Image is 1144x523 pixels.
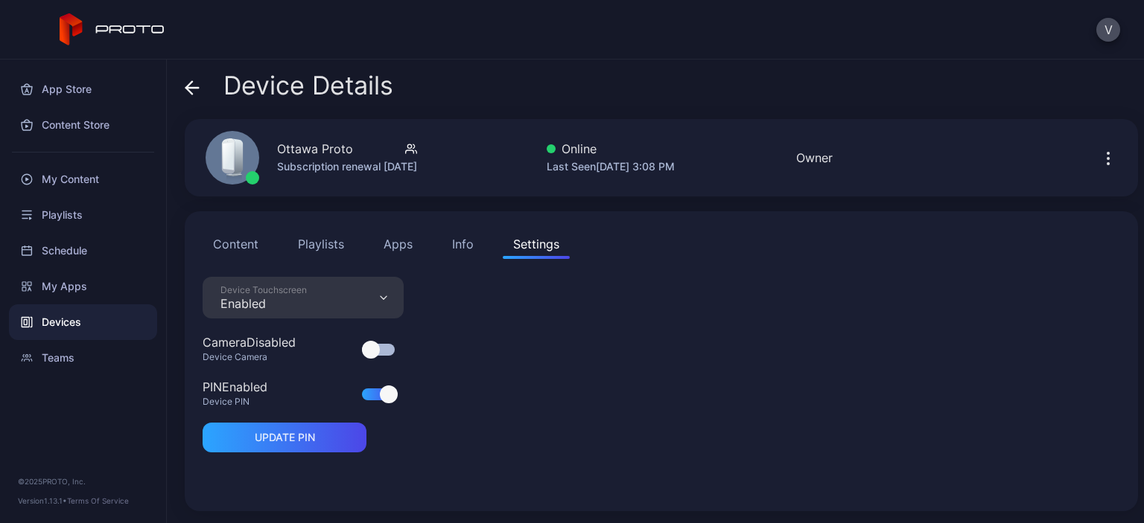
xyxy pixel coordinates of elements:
[220,296,307,311] div: Enabled
[67,496,129,505] a: Terms Of Service
[373,229,423,259] button: Apps
[547,158,675,176] div: Last Seen [DATE] 3:08 PM
[9,304,157,340] a: Devices
[277,158,417,176] div: Subscription renewal [DATE]
[203,229,269,259] button: Content
[452,235,474,253] div: Info
[9,197,157,233] a: Playlists
[513,235,559,253] div: Settings
[203,333,296,351] div: Camera Disabled
[18,496,67,505] span: Version 1.13.1 •
[18,475,148,487] div: © 2025 PROTO, Inc.
[796,149,833,167] div: Owner
[255,431,315,443] div: UPDATE PIN
[203,351,314,363] div: Device Camera
[9,71,157,107] a: App Store
[9,269,157,304] a: My Apps
[9,107,157,143] a: Content Store
[203,423,366,452] button: UPDATE PIN
[203,277,404,318] button: Device TouchscreenEnabled
[223,71,393,100] span: Device Details
[203,396,285,408] div: Device PIN
[220,284,307,296] div: Device Touchscreen
[442,229,484,259] button: Info
[287,229,355,259] button: Playlists
[203,378,267,396] div: PIN Enabled
[9,233,157,269] a: Schedule
[9,161,157,197] a: My Content
[277,140,353,158] div: Ottawa Proto
[503,229,570,259] button: Settings
[547,140,675,158] div: Online
[1096,18,1120,42] button: V
[9,340,157,376] a: Teams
